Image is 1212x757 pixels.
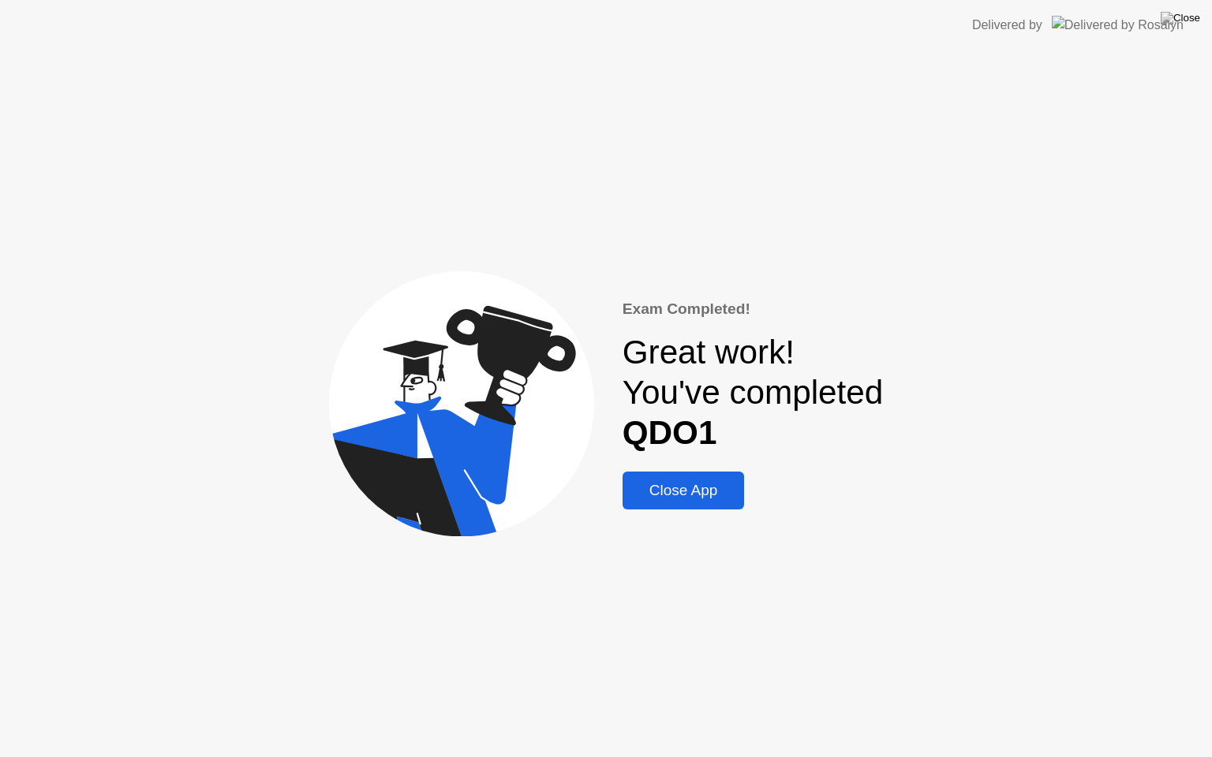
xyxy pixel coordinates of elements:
b: QDO1 [623,414,717,451]
div: Delivered by [972,16,1042,35]
img: Delivered by Rosalyn [1052,16,1184,34]
div: Exam Completed! [623,298,884,321]
button: Close App [623,472,745,509]
img: Close [1161,12,1200,24]
div: Great work! You've completed [623,333,884,453]
div: Close App [627,482,740,499]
